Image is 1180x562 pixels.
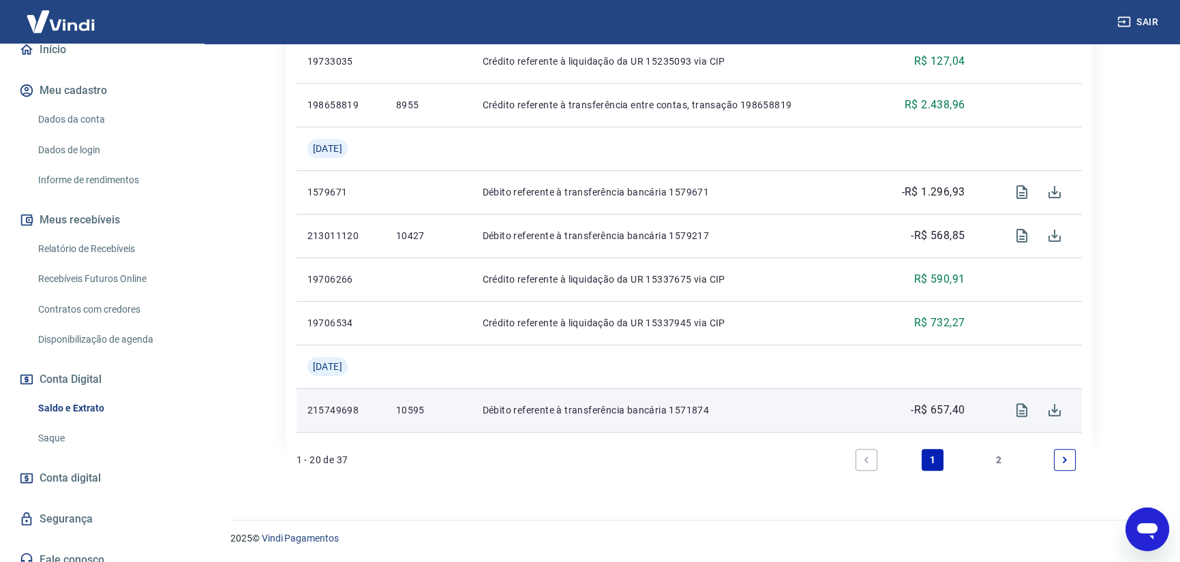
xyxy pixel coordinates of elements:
span: Visualizar [1005,219,1038,252]
p: 2025 © [230,531,1147,546]
span: Download [1038,176,1071,208]
p: 19706266 [307,272,374,286]
button: Meus recebíveis [16,205,187,235]
p: 19706534 [307,316,374,330]
img: Vindi [16,1,105,42]
p: 10427 [396,229,461,243]
a: Page 1 is your current page [922,449,943,471]
a: Page 2 [988,449,1010,471]
a: Dados de login [33,136,187,164]
p: Débito referente à transferência bancária 1571874 [483,403,862,417]
p: Crédito referente à liquidação da UR 15235093 via CIP [483,54,862,68]
a: Segurança [16,504,187,534]
a: Informe de rendimentos [33,166,187,194]
span: Download [1038,394,1071,426]
p: 215749698 [307,403,374,417]
p: R$ 732,27 [914,315,965,331]
p: -R$ 1.296,93 [902,184,965,200]
ul: Pagination [850,443,1082,476]
p: Crédito referente à liquidação da UR 15337675 via CIP [483,272,862,286]
a: Conta digital [16,463,187,493]
span: Visualizar [1005,394,1038,426]
p: -R$ 657,40 [911,402,965,418]
span: Visualizar [1005,176,1038,208]
p: 1 - 20 de 37 [297,453,348,467]
span: Download [1038,219,1071,252]
p: 8955 [396,98,461,112]
p: Débito referente à transferência bancária 1579671 [483,185,862,199]
p: R$ 127,04 [914,53,965,69]
button: Meu cadastro [16,76,187,106]
a: Previous page [856,449,877,471]
p: 198658819 [307,98,374,112]
button: Sair [1115,10,1164,35]
a: Recebíveis Futuros Online [33,265,187,293]
a: Início [16,35,187,65]
p: 10595 [396,403,461,417]
iframe: Botão para abrir a janela de mensagens [1125,508,1169,551]
a: Disponibilização de agenda [33,326,187,354]
span: Conta digital [40,469,101,488]
p: Débito referente à transferência bancária 1579217 [483,229,862,243]
a: Next page [1054,449,1076,471]
p: R$ 590,91 [914,271,965,287]
button: Conta Digital [16,364,187,394]
p: Crédito referente à liquidação da UR 15337945 via CIP [483,316,862,330]
span: [DATE] [313,360,342,373]
a: Saldo e Extrato [33,394,187,422]
p: 213011120 [307,229,374,243]
p: Crédito referente à transferência entre contas, transação 198658819 [483,98,862,112]
a: Relatório de Recebíveis [33,235,187,263]
p: 19733035 [307,54,374,68]
p: -R$ 568,85 [911,228,965,244]
p: 1579671 [307,185,374,199]
a: Vindi Pagamentos [262,533,339,544]
a: Saque [33,424,187,452]
span: [DATE] [313,142,342,155]
p: R$ 2.438,96 [905,97,965,113]
a: Dados da conta [33,106,187,134]
a: Contratos com credores [33,296,187,324]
